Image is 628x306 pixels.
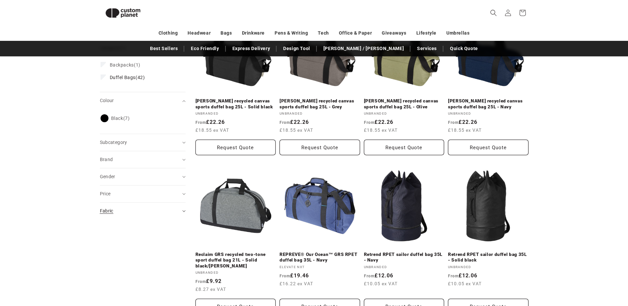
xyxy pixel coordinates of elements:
[280,98,360,110] a: [PERSON_NAME] recycled canvas sports duffel bag 25L - Grey
[110,62,134,68] span: Backpacks
[110,74,145,80] span: (42)
[448,140,528,155] button: Request Quote
[229,43,274,54] a: Express Delivery
[100,185,186,202] summary: Price
[110,75,136,80] span: Duffel Bags
[518,235,628,306] iframe: Chat Widget
[320,43,407,54] a: [PERSON_NAME] / [PERSON_NAME]
[364,98,444,110] a: [PERSON_NAME] recycled canvas sports duffel bag 25L - Olive
[100,92,186,109] summary: Colour (0 selected)
[364,252,444,263] a: Retrend RPET sailor duffel bag 35L - Navy
[280,252,360,263] a: REPREVE® Our Ocean™ GRS RPET duffel bag 35L - Navy
[446,27,469,39] a: Umbrellas
[447,43,481,54] a: Quick Quote
[280,140,360,155] button: Request Quote
[100,98,114,103] span: Colour
[100,140,127,145] span: Subcategory
[188,27,211,39] a: Headwear
[147,43,181,54] a: Best Sellers
[100,208,113,213] span: Fabric
[195,98,276,110] a: [PERSON_NAME] recycled canvas sports duffel bag 25L - Solid black
[100,157,113,162] span: Brand
[195,140,276,155] button: Request Quote
[195,252,276,269] a: Reclaim GRS recycled two-tone sport duffel bag 21L - Solid black/[PERSON_NAME]
[275,27,308,39] a: Pens & Writing
[100,191,111,196] span: Price
[318,27,329,39] a: Tech
[159,27,178,39] a: Clothing
[414,43,440,54] a: Services
[242,27,265,39] a: Drinkware
[382,27,406,39] a: Giveaways
[100,174,115,179] span: Gender
[448,252,528,263] a: Retrend RPET sailor duffel bag 35L - Solid black
[339,27,372,39] a: Office & Paper
[221,27,232,39] a: Bags
[448,98,528,110] a: [PERSON_NAME] recycled canvas sports duffel bag 25L - Navy
[110,62,140,68] span: (1)
[416,27,436,39] a: Lifestyle
[100,134,186,151] summary: Subcategory (0 selected)
[364,140,444,155] button: Request Quote
[100,3,146,23] img: Custom Planet
[100,203,186,219] summary: Fabric (0 selected)
[100,151,186,168] summary: Brand (0 selected)
[486,6,501,20] summary: Search
[100,168,186,185] summary: Gender (0 selected)
[280,43,314,54] a: Design Tool
[188,43,222,54] a: Eco Friendly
